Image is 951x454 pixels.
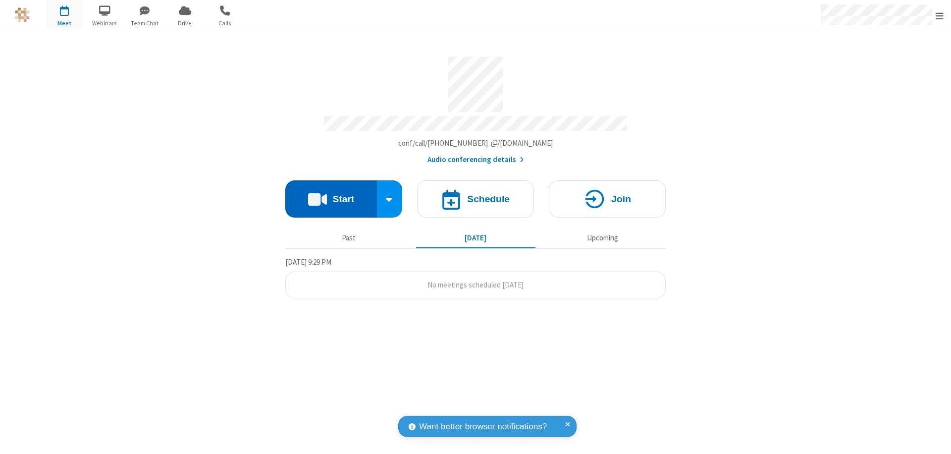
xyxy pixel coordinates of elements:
[377,180,403,218] div: Start conference options
[611,194,631,204] h4: Join
[467,194,510,204] h4: Schedule
[46,19,83,28] span: Meet
[166,19,204,28] span: Drive
[289,228,409,247] button: Past
[427,154,524,166] button: Audio conferencing details
[419,420,547,433] span: Want better browser notifications?
[398,138,553,148] span: Copy my meeting room link
[15,7,30,22] img: QA Selenium DO NOT DELETE OR CHANGE
[285,257,331,267] span: [DATE] 9:29 PM
[416,228,535,247] button: [DATE]
[207,19,244,28] span: Calls
[427,280,524,289] span: No meetings scheduled [DATE]
[332,194,354,204] h4: Start
[86,19,123,28] span: Webinars
[543,228,662,247] button: Upcoming
[549,180,666,218] button: Join
[417,180,534,218] button: Schedule
[285,180,377,218] button: Start
[398,138,553,149] button: Copy my meeting room linkCopy my meeting room link
[285,256,666,299] section: Today's Meetings
[285,49,666,166] section: Account details
[126,19,163,28] span: Team Chat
